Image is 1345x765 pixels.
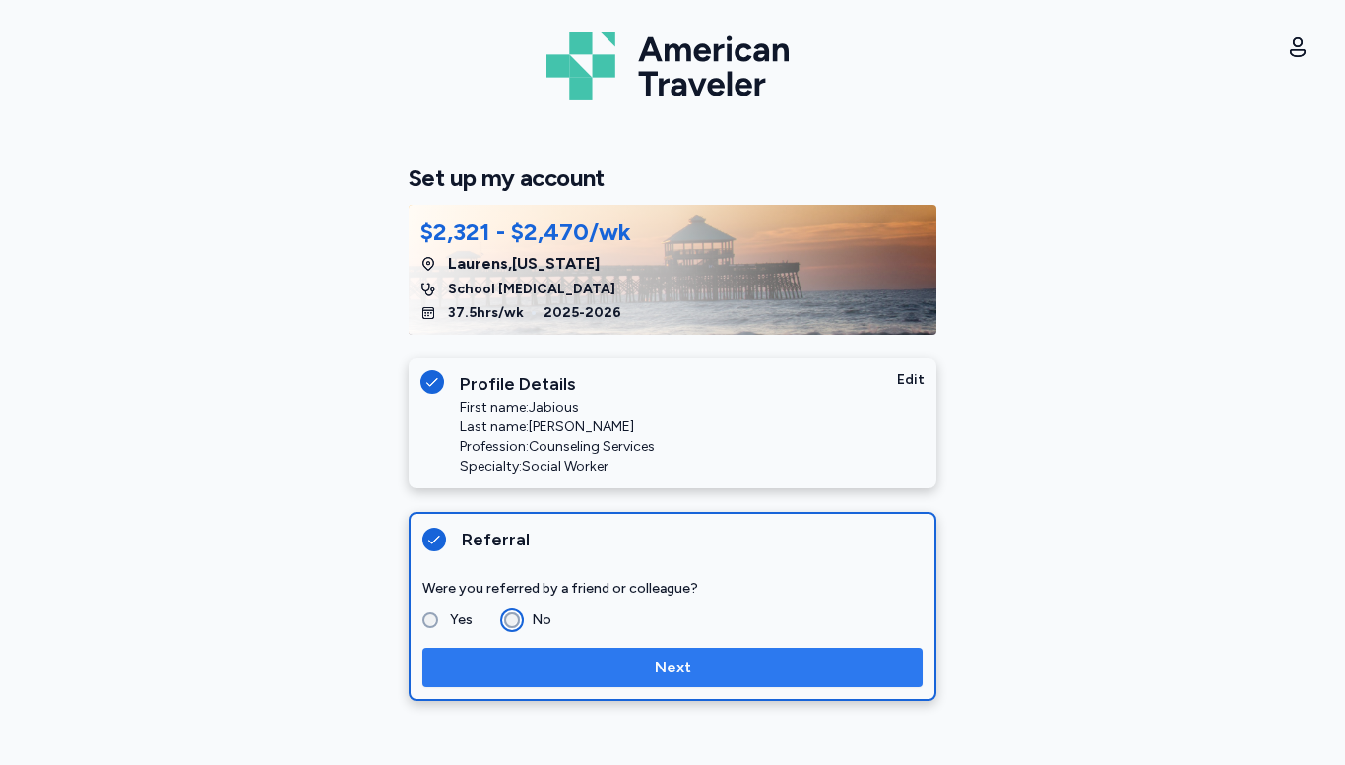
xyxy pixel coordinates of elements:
div: Edit [897,370,925,398]
div: $2,321 - $2,470/wk [420,217,631,248]
div: Specialty: Social Worker [460,457,655,477]
div: First name: Jabious [460,398,655,417]
span: School [MEDICAL_DATA] [448,280,615,299]
span: Laurens , [US_STATE] [448,252,600,276]
label: Yes [438,608,473,632]
div: Profession: Counseling Services [460,437,655,457]
div: Referral [462,526,923,553]
button: Next [422,648,923,687]
span: 37.5 hrs/wk [448,303,524,323]
div: Last name: [PERSON_NAME] [460,417,655,437]
span: 2025 - 2026 [544,303,621,323]
label: Were you referred by a friend or colleague? [422,577,923,601]
span: Next [655,656,691,679]
h1: Set up my account [409,163,936,193]
img: Logo [546,24,799,108]
label: No [520,608,551,632]
div: Profile Details [460,370,897,398]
